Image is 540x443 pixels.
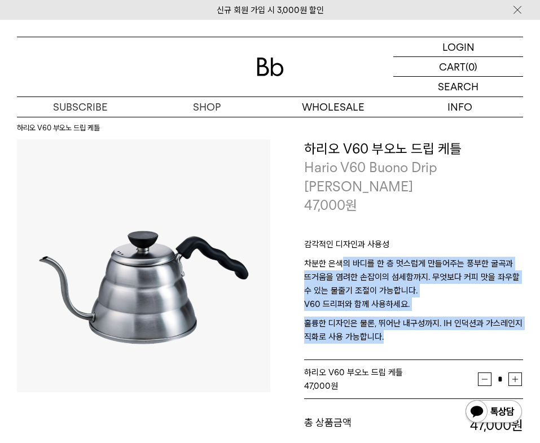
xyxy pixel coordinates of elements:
p: SEARCH [438,77,478,97]
a: LOGIN [393,37,523,57]
p: INFO [397,97,523,117]
p: Hario V60 Buono Drip [PERSON_NAME] [304,158,524,196]
strong: 47,000 [304,381,331,391]
div: 원 [304,379,478,393]
span: 원 [345,197,357,213]
button: 감소 [478,372,491,386]
a: 신규 회원 가입 시 3,000원 할인 [217,5,324,15]
a: SUBSCRIBE [17,97,143,117]
dt: 총 상품금액 [304,416,414,435]
img: 하리오 V60 부오노 드립 케틀 [17,139,270,393]
p: (0) [466,57,477,76]
strong: 47,000 [470,417,523,433]
b: 원 [511,417,523,433]
p: 47,000 [304,196,357,215]
p: 차분한 은색의 바디를 한 층 멋스럽게 만들어주는 풍부한 굴곡과 뜨거움을 염려한 손잡이의 섬세함까지. 무엇보다 커피 맛을 좌우할 수 있는 물줄기 조절이 가능합니다. [304,257,524,297]
p: 감각적인 디자인과 사용성 [304,238,524,257]
p: WHOLESALE [270,97,397,117]
img: 로고 [257,58,284,76]
h3: 하리오 V60 부오노 드립 케틀 [304,139,524,159]
p: V60 드리퍼와 함께 사용하세요. [304,297,524,317]
a: SHOP [143,97,270,117]
button: 증가 [508,372,522,386]
p: 훌륭한 디자인은 물론, 뛰어난 내구성까지. IH 인덕션과 가스레인지 직화로 사용 가능합니다. [304,317,524,344]
span: 하리오 V60 부오노 드립 케틀 [304,367,403,378]
p: LOGIN [442,37,475,56]
li: 하리오 V60 부오노 드립 케틀 [17,122,100,134]
a: CART (0) [393,57,523,77]
img: 카카오톡 채널 1:1 채팅 버튼 [464,399,523,426]
p: CART [439,57,466,76]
